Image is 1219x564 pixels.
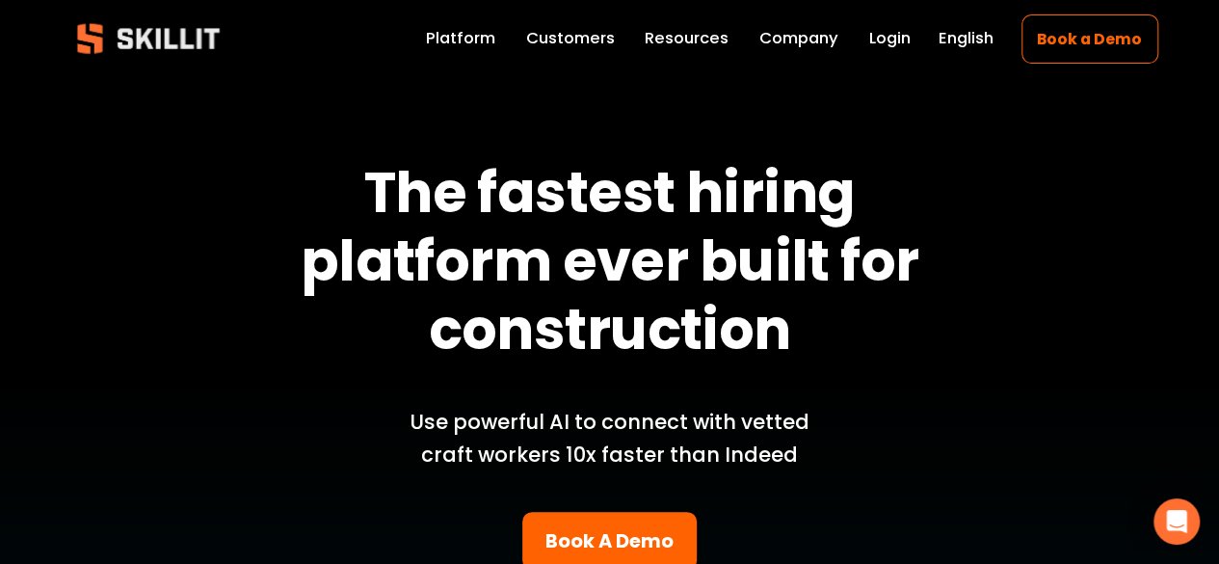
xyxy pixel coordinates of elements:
span: Resources [645,27,729,51]
div: Open Intercom Messenger [1153,498,1200,545]
a: Platform [426,25,495,52]
p: Use powerful AI to connect with vetted craft workers 10x faster than Indeed [384,406,835,471]
a: Book a Demo [1021,14,1158,64]
strong: The fastest hiring platform ever built for construction [301,154,930,368]
span: English [938,27,993,51]
a: Login [868,25,910,52]
img: Skillit [61,10,236,67]
a: Customers [526,25,615,52]
div: language picker [938,25,993,52]
a: Company [759,25,838,52]
a: folder dropdown [645,25,729,52]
